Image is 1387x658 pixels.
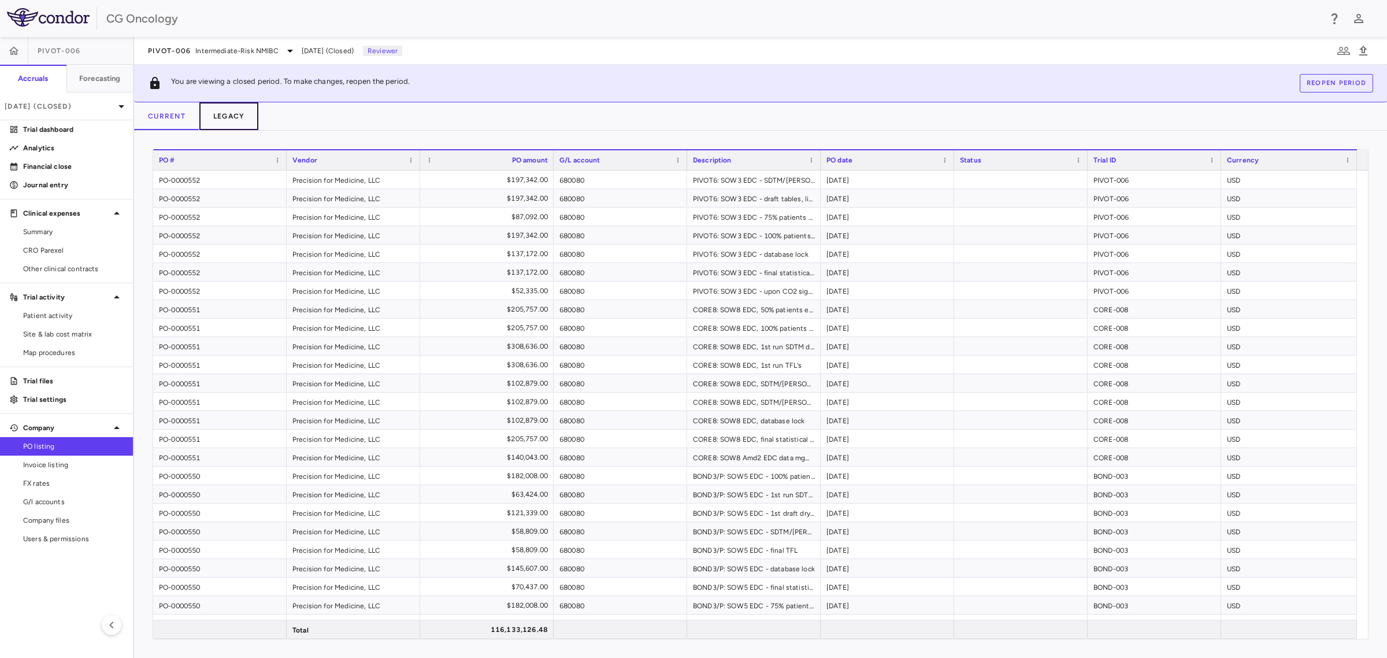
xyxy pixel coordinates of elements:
[287,189,420,207] div: Precision for Medicine, LLC
[1221,485,1357,503] div: USD
[153,467,287,485] div: PO-0000550
[687,504,821,522] div: BOND3/P: SOW5 EDC - 1st draft dry run TFLs
[1221,374,1357,392] div: USD
[302,46,354,56] span: [DATE] (Closed)
[1221,337,1357,355] div: USD
[687,430,821,448] div: CORE8: SOW8 EDC, final statistical analysis
[1088,559,1221,577] div: BOND-003
[153,189,287,207] div: PO-0000552
[431,430,548,448] div: $205,757.00
[687,615,821,633] div: BOND3/P: SOW5 EDC - upon signature of CO1
[431,319,548,337] div: $205,757.00
[153,171,287,188] div: PO-0000552
[554,504,687,522] div: 680080
[1093,156,1116,164] span: Trial ID
[79,73,121,84] h6: Forecasting
[554,208,687,226] div: 680080
[554,226,687,244] div: 680080
[821,448,954,466] div: [DATE]
[1221,282,1357,300] div: USD
[1221,319,1357,337] div: USD
[1221,448,1357,466] div: USD
[431,541,548,559] div: $58,809.00
[821,282,954,300] div: [DATE]
[38,46,80,56] span: PIVOT-006
[431,411,548,430] div: $102,879.00
[153,263,287,281] div: PO-0000552
[153,596,287,614] div: PO-0000550
[287,430,420,448] div: Precision for Medicine, LLC
[687,356,821,374] div: CORE8: SOW8 EDC, 1st run TFL's
[1221,226,1357,244] div: USD
[960,156,981,164] span: Status
[821,356,954,374] div: [DATE]
[554,263,687,281] div: 680080
[821,467,954,485] div: [DATE]
[554,541,687,559] div: 680080
[687,467,821,485] div: BOND3/P: SOW5 EDC - 100% patients enrolled
[431,596,548,615] div: $182,008.00
[431,620,548,639] div: 116,133,126.48
[1088,282,1221,300] div: PIVOT-006
[1088,374,1221,392] div: CORE-008
[153,319,287,337] div: PO-0000551
[431,393,548,411] div: $102,879.00
[554,189,687,207] div: 680080
[687,208,821,226] div: PIVOT6: SOW3 EDC - 75% patients enrolled
[1221,356,1357,374] div: USD
[23,180,124,190] p: Journal entry
[287,374,420,392] div: Precision for Medicine, LLC
[23,423,110,433] p: Company
[106,10,1320,27] div: CG Oncology
[1088,411,1221,429] div: CORE-008
[821,300,954,318] div: [DATE]
[5,101,114,112] p: [DATE] (Closed)
[687,337,821,355] div: CORE8: SOW8 EDC, 1st run SDTM datasets
[431,374,548,393] div: $102,879.00
[153,448,287,466] div: PO-0000551
[1088,485,1221,503] div: BOND-003
[1088,171,1221,188] div: PIVOT-006
[821,596,954,614] div: [DATE]
[287,245,420,263] div: Precision for Medicine, LLC
[1088,596,1221,614] div: BOND-003
[687,596,821,614] div: BOND3/P: SOW5 EDC - 75% patients enrolled
[554,282,687,300] div: 680080
[431,300,548,319] div: $205,757.00
[687,578,821,596] div: BOND3/P: SOW5 EDC - final statistical analysis
[554,448,687,466] div: 680080
[554,300,687,318] div: 680080
[23,394,124,405] p: Trial settings
[153,485,287,503] div: PO-0000550
[821,189,954,207] div: [DATE]
[153,245,287,263] div: PO-0000552
[287,263,420,281] div: Precision for Medicine, LLC
[1221,559,1357,577] div: USD
[1221,504,1357,522] div: USD
[821,485,954,503] div: [DATE]
[153,208,287,226] div: PO-0000552
[287,356,420,374] div: Precision for Medicine, LLC
[821,411,954,429] div: [DATE]
[23,460,124,470] span: Invoice listing
[287,337,420,355] div: Precision for Medicine, LLC
[287,620,420,638] div: Total
[1221,578,1357,596] div: USD
[23,376,124,386] p: Trial files
[554,559,687,577] div: 680080
[1221,411,1357,429] div: USD
[153,411,287,429] div: PO-0000551
[153,578,287,596] div: PO-0000550
[287,596,420,614] div: Precision for Medicine, LLC
[554,430,687,448] div: 680080
[1088,319,1221,337] div: CORE-008
[687,189,821,207] div: PIVOT6: SOW3 EDC - draft tables, listings & figures
[687,245,821,263] div: PIVOT6: SOW3 EDC - database lock
[23,208,110,219] p: Clinical expenses
[287,282,420,300] div: Precision for Medicine, LLC
[1088,541,1221,559] div: BOND-003
[821,374,954,392] div: [DATE]
[687,393,821,411] div: CORE8: SOW8 EDC, SDTM/[PERSON_NAME] datasets final TFL
[821,615,954,633] div: [DATE]
[1221,541,1357,559] div: USD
